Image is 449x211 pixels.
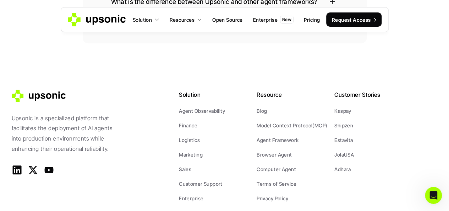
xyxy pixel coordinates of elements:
p: New [282,17,291,22]
a: Estavita [334,136,412,144]
p: Enterprise [179,195,203,202]
a: Enterprise [179,195,257,202]
p: Finance [179,122,197,129]
p: Terms of Service [257,180,296,188]
p: Model Context Protocol(MCP) [257,122,327,129]
a: Blog [257,107,334,115]
a: Marketing [179,151,257,158]
a: Adhara [334,165,412,173]
p: Enterprise [253,16,278,23]
p: Customer Stories [334,90,412,100]
p: Blog [257,107,267,115]
a: JolaUSA [334,151,412,158]
a: Terms of Service [257,180,334,188]
p: Adhara [334,165,351,173]
a: Agent Framework [257,136,334,144]
a: Model Context Protocol(MCP) [257,122,334,129]
a: EnterpriseNew [249,13,298,26]
p: Solution [179,90,257,100]
a: Shipzen [334,122,412,129]
a: Solution [128,13,164,26]
a: Open Source [208,13,247,26]
p: Logistics [179,136,200,144]
p: Marketing [179,151,203,158]
p: Customer Support [179,180,223,188]
a: Kaspay [334,107,412,115]
p: Browser Agent [257,151,292,158]
p: Sales [179,165,191,173]
iframe: Intercom live chat [425,187,442,204]
p: Resource [257,90,334,100]
a: Customer Support [179,180,257,188]
a: Logistics [179,136,257,144]
a: Request Access [326,12,382,27]
a: Privacy Policy [257,195,334,202]
a: Computer Agent [257,165,334,173]
p: Agent Observability [179,107,225,115]
p: Open Source [212,16,243,23]
a: Browser Agent [257,151,334,158]
p: Estavita [334,136,353,144]
a: Finance [179,122,257,129]
p: Solution [133,16,152,23]
p: JolaUSA [334,151,354,158]
p: Upsonic is a specialized platform that facilitates the deployment of AI agents into production en... [12,113,118,154]
p: Resources [170,16,195,23]
a: Sales [179,165,257,173]
a: Pricing [300,13,324,26]
p: Request Access [332,16,371,23]
p: Shipzen [334,122,353,129]
p: Agent Framework [257,136,299,144]
p: Pricing [304,16,320,23]
p: Kaspay [334,107,351,115]
p: Computer Agent [257,165,296,173]
a: Agent Observability [179,107,257,115]
p: Privacy Policy [257,195,288,202]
